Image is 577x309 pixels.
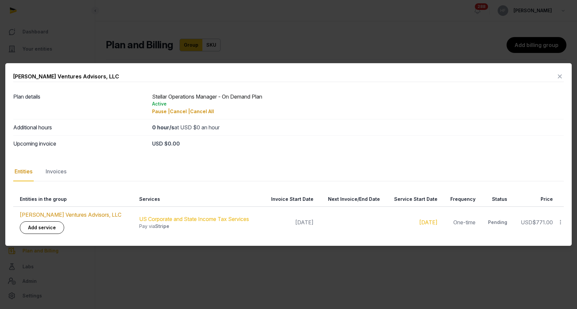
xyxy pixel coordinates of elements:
[13,140,147,148] dt: Upcoming invoice
[13,72,119,80] div: [PERSON_NAME] Ventures Advisors, LLC
[152,101,564,107] div: Active
[155,223,169,229] span: Stripe
[13,192,133,207] th: Entities in the group
[152,140,564,148] div: USD $0.00
[152,123,564,131] div: at USD $0 an hour
[190,109,214,114] span: Cancel All
[20,211,121,218] a: [PERSON_NAME] Ventures Advisors, LLC
[13,123,147,131] dt: Additional hours
[139,223,257,230] div: Pay via
[13,162,34,181] div: Entities
[13,162,564,181] nav: Tabs
[384,192,441,207] th: Service Start Date
[419,219,437,226] a: [DATE]
[486,219,507,226] div: Pending
[532,219,553,226] span: $771.00
[20,221,64,234] a: Add service
[139,216,249,222] a: US Corporate and State Income Tax Services
[441,207,479,238] td: One-time
[152,109,170,114] span: Pause |
[133,192,261,207] th: Services
[441,192,479,207] th: Frequency
[261,207,317,238] td: [DATE]
[317,192,384,207] th: Next Invoice/End Date
[521,219,532,226] span: USD
[13,93,147,115] dt: Plan details
[479,192,511,207] th: Status
[152,124,174,131] strong: 0 hour/s
[511,192,557,207] th: Price
[170,109,190,114] span: Cancel |
[152,93,564,115] div: Stellar Operations Manager - On Demand Plan
[44,162,68,181] div: Invoices
[261,192,317,207] th: Invoice Start Date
